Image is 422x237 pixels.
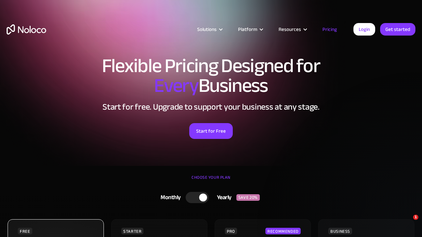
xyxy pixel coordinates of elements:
a: home [7,24,46,35]
iframe: Intercom notifications message [290,173,422,219]
a: Login [353,23,375,36]
div: RECOMMENDED [265,228,301,234]
iframe: Intercom live chat [400,215,415,230]
div: STARTER [121,228,143,234]
div: BUSINESS [328,228,352,234]
div: Platform [238,25,257,34]
a: Start for Free [189,123,233,139]
div: PRO [225,228,237,234]
div: Yearly [209,193,236,202]
div: SAVE 20% [236,194,260,201]
div: Monthly [152,193,186,202]
div: Solutions [197,25,217,34]
a: Get started [380,23,415,36]
div: CHOOSE YOUR PLAN [7,172,415,189]
a: Pricing [314,25,345,34]
h1: Flexible Pricing Designed for Business [7,56,415,95]
div: Resources [270,25,314,34]
span: 1 [413,215,418,220]
div: Resources [279,25,301,34]
div: Platform [230,25,270,34]
div: FREE [18,228,32,234]
h2: Start for free. Upgrade to support your business at any stage. [7,102,415,112]
div: Solutions [189,25,230,34]
span: Every [154,67,198,104]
